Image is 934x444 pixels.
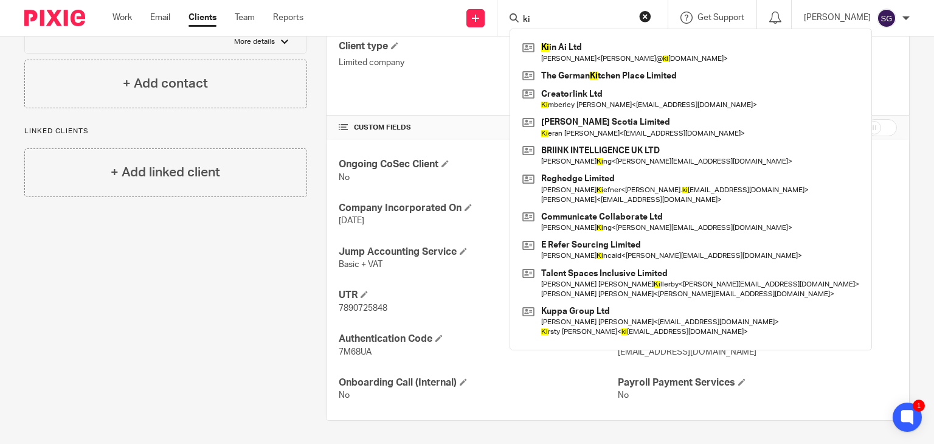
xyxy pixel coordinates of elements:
div: 1 [913,400,925,412]
p: Limited company [339,57,618,69]
a: Clients [189,12,216,24]
a: Reports [273,12,303,24]
button: Clear [639,10,651,23]
h4: + Add contact [123,74,208,93]
span: No [339,173,350,182]
p: More details [234,37,275,47]
h4: CUSTOM FIELDS [339,123,618,133]
span: Get Support [697,13,744,22]
h4: Jump Accounting Service [339,246,618,258]
h4: UTR [339,289,618,302]
h4: Payroll Payment Services [618,376,897,389]
a: Work [112,12,132,24]
h4: + Add linked client [111,163,220,182]
span: [EMAIL_ADDRESS][DOMAIN_NAME] [618,348,756,356]
a: Email [150,12,170,24]
h4: Onboarding Call (Internal) [339,376,618,389]
h4: Ongoing CoSec Client [339,158,618,171]
span: 7M68UA [339,348,372,356]
span: Basic + VAT [339,260,382,269]
img: Pixie [24,10,85,26]
span: 7890725848 [339,304,387,313]
span: No [339,391,350,400]
a: Team [235,12,255,24]
img: svg%3E [877,9,896,28]
h4: Client type [339,40,618,53]
p: [PERSON_NAME] [804,12,871,24]
p: Linked clients [24,127,307,136]
h4: Authentication Code [339,333,618,345]
h4: Company Incorporated On [339,202,618,215]
span: [DATE] [339,217,364,225]
input: Search [522,15,631,26]
span: No [618,391,629,400]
